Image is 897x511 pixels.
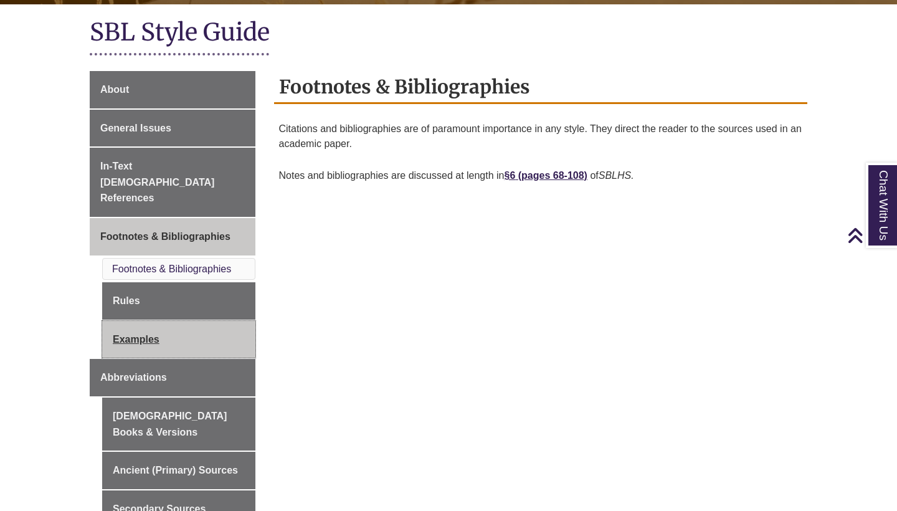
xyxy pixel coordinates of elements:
a: In-Text [DEMOGRAPHIC_DATA] References [90,148,255,217]
span: In-Text [DEMOGRAPHIC_DATA] References [100,161,214,203]
a: General Issues [90,110,255,147]
a: Examples [102,321,255,358]
a: About [90,71,255,108]
h2: Footnotes & Bibliographies [274,71,808,104]
span: Notes and bibliographies are discussed at length in [279,170,518,181]
a: §6 [505,170,518,181]
span: General Issues [100,123,171,133]
a: Footnotes & Bibliographies [112,264,231,274]
em: SBLHS. [599,170,634,181]
span: About [100,84,129,95]
a: Back to Top [847,227,894,244]
span: of [590,170,598,181]
a: Rules [102,282,255,320]
a: ( [518,170,521,181]
strong: §6 [505,170,516,181]
span: Footnotes & Bibliographies [100,231,230,242]
a: Footnotes & Bibliographies [90,218,255,255]
span: Abbreviations [100,372,167,383]
p: Citations and bibliographies are of paramount importance in any style. They direct the reader to ... [279,117,803,156]
h1: SBL Style Guide [90,17,807,50]
a: [DEMOGRAPHIC_DATA] Books & Versions [102,398,255,451]
a: Ancient (Primary) Sources [102,452,255,489]
a: Abbreviations [90,359,255,396]
a: pages 68-108) [521,170,587,181]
